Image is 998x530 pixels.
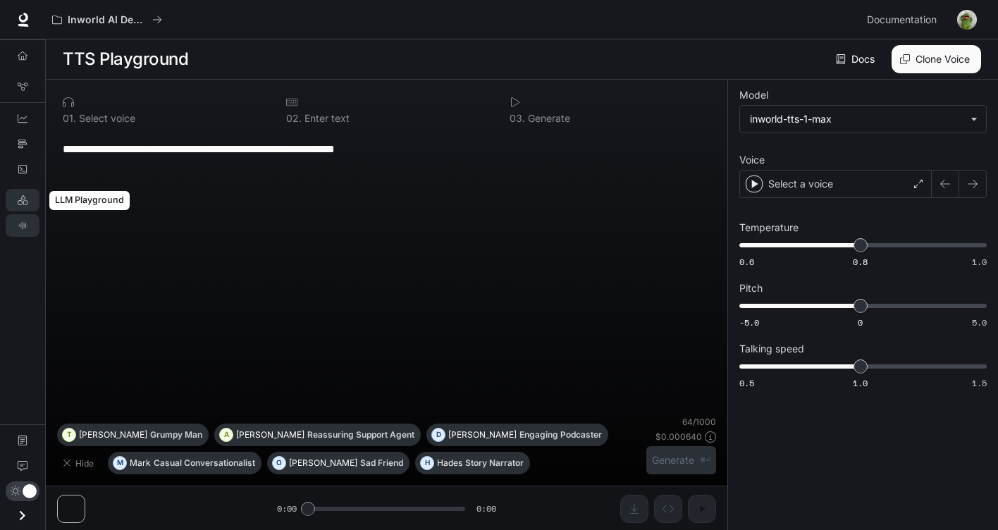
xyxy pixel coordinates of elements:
[448,431,517,439] p: [PERSON_NAME]
[833,45,880,73] a: Docs
[953,6,981,34] button: User avatar
[415,452,530,474] button: HHadesStory Narrator
[6,189,39,211] a: LLM Playground
[739,256,754,268] span: 0.6
[108,452,261,474] button: MMarkCasual Conversationalist
[739,377,754,389] span: 0.5
[307,431,414,439] p: Reassuring Support Agent
[867,11,937,29] span: Documentation
[682,416,716,428] p: 64 / 1000
[861,6,947,34] a: Documentation
[286,113,302,123] p: 0 2 .
[57,424,209,446] button: T[PERSON_NAME]Grumpy Man
[739,344,804,354] p: Talking speed
[63,424,75,446] div: T
[6,44,39,67] a: Overview
[853,377,868,389] span: 1.0
[6,158,39,180] a: Logs
[6,429,39,452] a: Documentation
[6,107,39,130] a: Dashboards
[23,483,37,498] span: Dark mode toggle
[57,452,102,474] button: Hide
[267,452,409,474] button: O[PERSON_NAME]Sad Friend
[220,424,233,446] div: A
[739,90,768,100] p: Model
[519,431,602,439] p: Engaging Podcaster
[49,191,130,210] div: LLM Playground
[432,424,445,446] div: D
[68,14,147,26] p: Inworld AI Demos
[739,155,765,165] p: Voice
[972,377,987,389] span: 1.5
[426,424,608,446] button: D[PERSON_NAME]Engaging Podcaster
[130,459,151,467] p: Mark
[465,459,524,467] p: Story Narrator
[510,113,525,123] p: 0 3 .
[273,452,285,474] div: O
[739,283,763,293] p: Pitch
[740,106,986,132] div: inworld-tts-1-max
[858,316,863,328] span: 0
[655,431,702,443] p: $ 0.000640
[739,223,799,233] p: Temperature
[768,177,833,191] p: Select a voice
[150,431,202,439] p: Grumpy Man
[79,431,147,439] p: [PERSON_NAME]
[6,455,39,477] a: Feedback
[525,113,570,123] p: Generate
[750,112,963,126] div: inworld-tts-1-max
[957,10,977,30] img: User avatar
[6,75,39,98] a: Graph Registry
[113,452,126,474] div: M
[437,459,462,467] p: Hades
[289,459,357,467] p: [PERSON_NAME]
[739,316,759,328] span: -5.0
[46,6,168,34] button: All workspaces
[6,501,38,530] button: Open drawer
[236,431,304,439] p: [PERSON_NAME]
[63,45,188,73] h1: TTS Playground
[972,256,987,268] span: 1.0
[302,113,350,123] p: Enter text
[360,459,403,467] p: Sad Friend
[421,452,433,474] div: H
[972,316,987,328] span: 5.0
[892,45,981,73] button: Clone Voice
[154,459,255,467] p: Casual Conversationalist
[76,113,135,123] p: Select voice
[6,132,39,155] a: Traces
[853,256,868,268] span: 0.8
[63,113,76,123] p: 0 1 .
[214,424,421,446] button: A[PERSON_NAME]Reassuring Support Agent
[6,214,39,237] a: TTS Playground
